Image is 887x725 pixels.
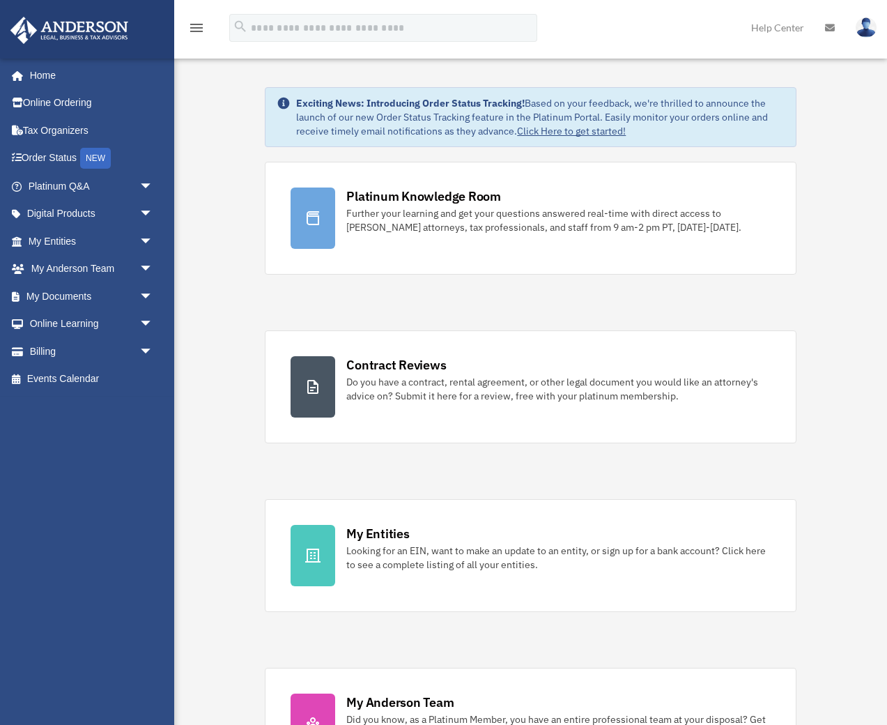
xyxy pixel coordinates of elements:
[265,499,796,612] a: My Entities Looking for an EIN, want to make an update to an entity, or sign up for a bank accoun...
[188,20,205,36] i: menu
[265,330,796,443] a: Contract Reviews Do you have a contract, rental agreement, or other legal document you would like...
[296,96,784,138] div: Based on your feedback, we're thrilled to announce the launch of our new Order Status Tracking fe...
[10,255,174,283] a: My Anderson Teamarrow_drop_down
[346,694,454,711] div: My Anderson Team
[346,206,770,234] div: Further your learning and get your questions answered real-time with direct access to [PERSON_NAM...
[10,200,174,228] a: Digital Productsarrow_drop_down
[10,144,174,173] a: Order StatusNEW
[346,375,770,403] div: Do you have a contract, rental agreement, or other legal document you would like an attorney's ad...
[139,310,167,339] span: arrow_drop_down
[346,525,409,542] div: My Entities
[346,544,770,572] div: Looking for an EIN, want to make an update to an entity, or sign up for a bank account? Click her...
[139,282,167,311] span: arrow_drop_down
[10,227,174,255] a: My Entitiesarrow_drop_down
[233,19,248,34] i: search
[265,162,796,275] a: Platinum Knowledge Room Further your learning and get your questions answered real-time with dire...
[139,337,167,366] span: arrow_drop_down
[346,356,446,374] div: Contract Reviews
[517,125,626,137] a: Click Here to get started!
[10,282,174,310] a: My Documentsarrow_drop_down
[10,310,174,338] a: Online Learningarrow_drop_down
[139,172,167,201] span: arrow_drop_down
[10,172,174,200] a: Platinum Q&Aarrow_drop_down
[188,24,205,36] a: menu
[10,89,174,117] a: Online Ordering
[10,337,174,365] a: Billingarrow_drop_down
[346,188,501,205] div: Platinum Knowledge Room
[10,116,174,144] a: Tax Organizers
[139,200,167,229] span: arrow_drop_down
[6,17,132,44] img: Anderson Advisors Platinum Portal
[296,97,525,109] strong: Exciting News: Introducing Order Status Tracking!
[80,148,111,169] div: NEW
[139,227,167,256] span: arrow_drop_down
[139,255,167,284] span: arrow_drop_down
[10,365,174,393] a: Events Calendar
[10,61,167,89] a: Home
[856,17,877,38] img: User Pic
